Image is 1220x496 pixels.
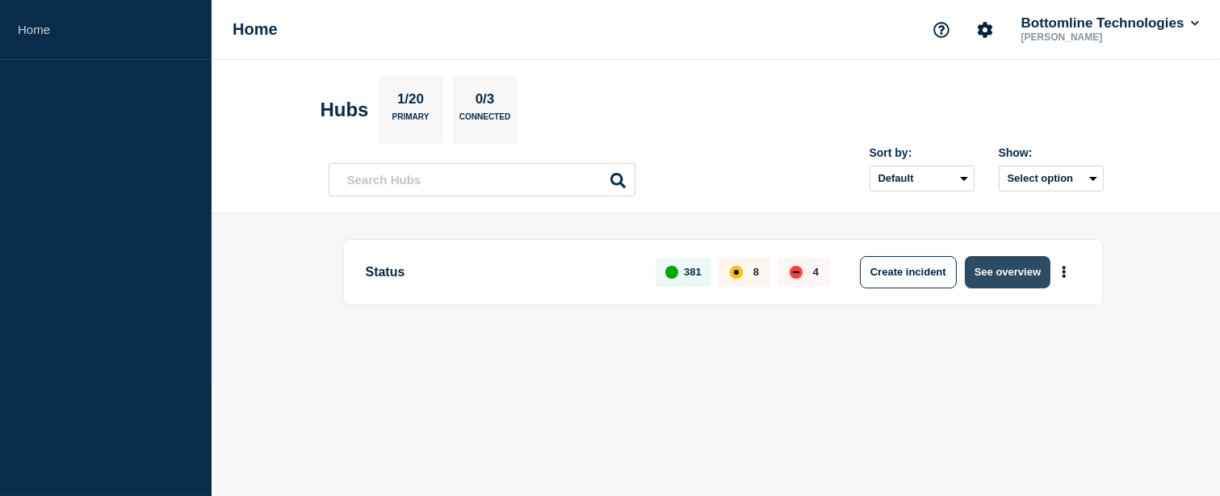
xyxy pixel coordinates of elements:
p: 4 [813,266,819,278]
div: up [665,266,678,279]
p: 381 [684,266,702,278]
button: Account settings [968,13,1002,47]
p: Status [366,256,638,288]
button: Bottomline Technologies [1018,15,1202,32]
div: Show: [999,146,1104,159]
p: 1/20 [391,91,430,112]
p: 8 [753,266,759,278]
button: Support [924,13,958,47]
select: Sort by [870,166,975,191]
h2: Hubs [321,99,369,121]
button: Create incident [860,256,957,288]
button: See overview [965,256,1050,288]
div: Sort by: [870,146,975,159]
div: down [790,266,803,279]
p: [PERSON_NAME] [1018,32,1186,43]
button: Select option [999,166,1104,191]
input: Search Hubs [329,163,635,196]
button: More actions [1054,257,1075,287]
p: Connected [459,112,510,129]
p: 0/3 [469,91,501,112]
div: affected [730,266,743,279]
h1: Home [233,20,278,39]
p: Primary [392,112,430,129]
